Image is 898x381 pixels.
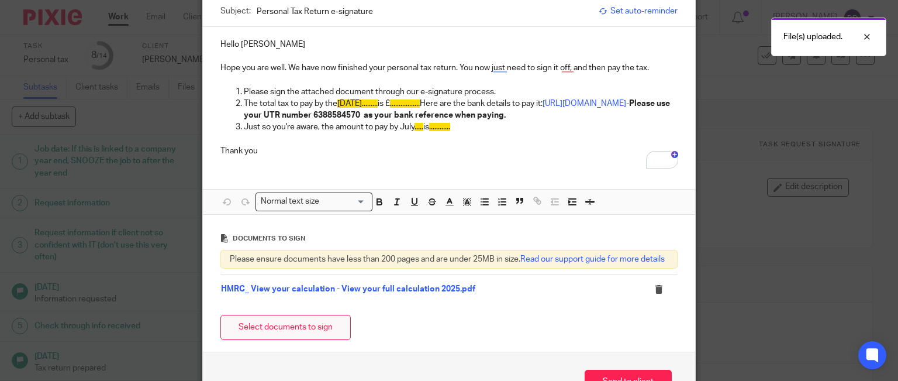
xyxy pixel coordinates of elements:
[233,235,305,242] span: Documents to sign
[244,98,678,122] p: The total tax to pay by the is £ Here are the bank details to pay it: -
[203,27,696,166] div: To enrich screen reader interactions, please activate Accessibility in Grammarly extension settings
[244,121,678,133] p: Just so you're aware, the amount to pay by July is
[520,255,665,263] a: Read our support guide for more details
[543,99,626,108] a: [URL][DOMAIN_NAME]
[429,123,450,131] span: ............
[220,133,678,157] p: Thank you
[390,99,420,108] span: .................
[258,195,322,208] span: Normal text size
[220,250,678,269] div: Please ensure documents have less than 200 pages and are under 25MB in size.
[221,285,475,293] a: HMRC_ View your calculation - View your full calculation 2025.pdf
[415,123,423,131] span: .....
[255,193,372,211] div: Search for option
[323,195,365,208] input: Search for option
[220,315,351,340] button: Select documents to sign
[337,99,378,108] span: [DATE].........
[783,31,842,43] p: File(s) uploaded.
